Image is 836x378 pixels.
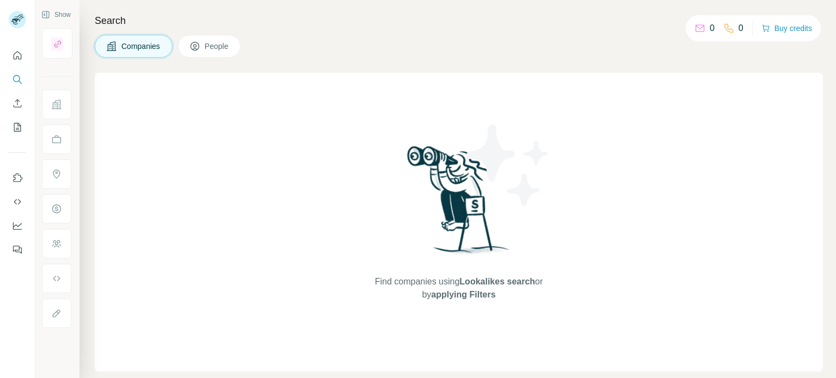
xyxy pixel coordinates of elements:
button: My lists [9,117,26,137]
button: Show [34,7,78,23]
h4: Search [95,13,823,28]
button: Enrich CSV [9,94,26,113]
button: Search [9,70,26,89]
span: People [205,41,230,52]
img: Surfe Illustration - Stars [459,116,557,214]
span: Companies [121,41,161,52]
button: Use Surfe on LinkedIn [9,168,26,188]
button: Quick start [9,46,26,65]
img: Surfe Illustration - Woman searching with binoculars [402,143,515,264]
p: 0 [710,22,715,35]
button: Dashboard [9,216,26,236]
button: Use Surfe API [9,192,26,212]
p: 0 [739,22,743,35]
button: Feedback [9,240,26,259]
span: Find companies using or by [372,275,546,301]
span: Lookalikes search [459,277,535,286]
button: Buy credits [761,21,812,36]
span: applying Filters [431,290,495,299]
